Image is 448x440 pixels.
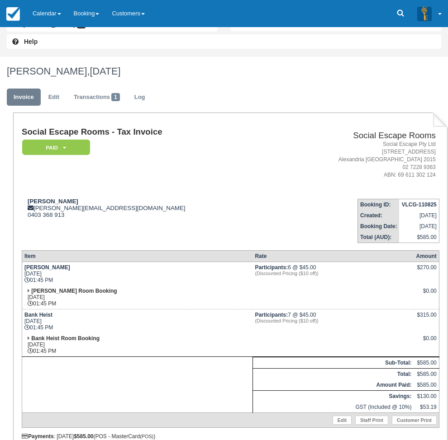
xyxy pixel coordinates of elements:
th: Booking Date: [358,221,400,232]
th: Savings: [253,391,414,402]
th: Created: [358,210,400,221]
strong: $585.00 [74,433,93,440]
td: [DATE] 01:45 PM [22,333,253,357]
img: A3 [417,6,432,21]
b: Help [24,38,38,45]
td: [DATE] 01:45 PM [22,309,253,333]
td: [DATE] [399,210,439,221]
td: [DATE] 01:45 PM [22,286,253,309]
th: Amount Paid: [253,379,414,391]
td: 7 @ $45.00 [253,309,414,333]
strong: Participants [255,312,288,318]
strong: Bank Heist Room Booking [31,335,100,342]
strong: Payments [22,433,54,440]
div: : [DATE] (POS - MasterCard ) [22,433,439,440]
th: Rate [253,251,414,262]
strong: Participants [255,264,288,271]
th: Total (AUD): [358,232,400,243]
img: checkfront-main-nav-mini-logo.png [6,7,20,21]
a: Log [128,89,152,106]
th: Amount [414,251,439,262]
td: [DATE] 01:45 PM [22,262,253,286]
a: Customer Print [392,416,437,425]
td: $130.00 [414,391,439,402]
td: $585.00 [414,357,439,369]
div: $315.00 [416,312,436,325]
a: Staff Print [355,416,388,425]
a: Help [7,34,441,49]
em: (Discounted Pricing ($10 off)) [255,271,411,276]
strong: Bank Heist [24,312,52,318]
th: Sub-Total: [253,357,414,369]
span: [DATE] [90,66,120,77]
div: $0.00 [416,335,436,349]
td: $53.19 [414,402,439,413]
a: Edit [42,89,66,106]
h1: Social Escape Rooms - Tax Invoice [22,127,276,137]
td: $585.00 [399,232,439,243]
a: Transactions1 [67,89,127,106]
a: Edit [333,416,352,425]
strong: [PERSON_NAME] [24,264,70,271]
th: Booking ID: [358,199,400,211]
div: $270.00 [416,264,436,278]
span: 1 [111,93,120,101]
strong: [PERSON_NAME] [28,198,78,205]
small: (POS) [140,434,153,439]
td: $585.00 [414,369,439,380]
div: [PERSON_NAME][EMAIL_ADDRESS][DOMAIN_NAME] 0403 368 913 [22,198,276,218]
th: Item [22,251,253,262]
address: Social Escape Pty Ltd [STREET_ADDRESS] Alexandria [GEOGRAPHIC_DATA] 2015 02 7228 9363 ABN: 69 611... [280,140,436,179]
h2: Social Escape Rooms [280,131,436,140]
div: $0.00 [416,288,436,301]
a: Paid [22,139,87,156]
td: GST (Included @ 10%) [253,402,414,413]
td: 6 @ $45.00 [253,262,414,286]
h1: [PERSON_NAME], [7,66,441,77]
em: (Discounted Pricing ($10 off)) [255,318,411,323]
a: Invoice [7,89,41,106]
em: Paid [22,140,90,155]
td: [DATE] [399,221,439,232]
td: $585.00 [414,379,439,391]
strong: [PERSON_NAME] Room Booking [31,288,117,294]
th: Total: [253,369,414,380]
strong: VLCG-110825 [401,201,436,208]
